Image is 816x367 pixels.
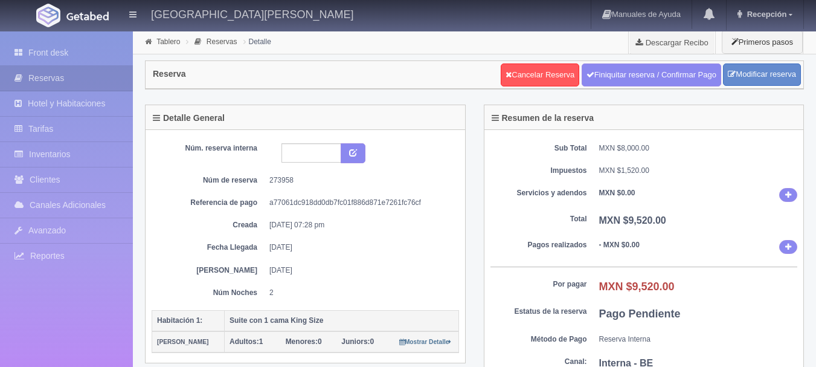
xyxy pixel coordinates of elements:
a: Mostrar Detalle [399,337,452,346]
a: Cancelar Reserva [501,63,579,86]
dt: Núm. reserva interna [161,143,257,154]
b: - MXN $0.00 [599,241,640,249]
b: Pago Pendiente [599,308,681,320]
dd: Reserva Interna [599,334,798,345]
a: Tablero [156,37,180,46]
dt: Método de Pago [490,334,587,345]
img: Getabed [36,4,60,27]
a: Modificar reserva [723,63,801,86]
span: 0 [286,337,322,346]
dt: Por pagar [490,279,587,290]
h4: Detalle General [153,114,225,123]
small: Mostrar Detalle [399,339,452,345]
dt: Núm Noches [161,288,257,298]
dt: [PERSON_NAME] [161,265,257,276]
img: Getabed [66,11,109,21]
button: Primeros pasos [722,30,803,54]
h4: Resumen de la reserva [492,114,594,123]
dt: Sub Total [490,143,587,154]
th: Suite con 1 cama King Size [225,310,459,331]
dt: Fecha Llegada [161,242,257,253]
dt: Servicios y adendos [490,188,587,198]
dt: Referencia de pago [161,198,257,208]
h4: [GEOGRAPHIC_DATA][PERSON_NAME] [151,6,353,21]
dd: 2 [269,288,450,298]
small: [PERSON_NAME] [157,339,208,345]
dt: Pagos realizados [490,240,587,250]
dt: Creada [161,220,257,230]
strong: Menores: [286,337,318,346]
dt: Núm de reserva [161,175,257,186]
dt: Canal: [490,357,587,367]
strong: Adultos: [230,337,259,346]
dt: Estatus de la reserva [490,307,587,317]
dd: 273958 [269,175,450,186]
span: 1 [230,337,263,346]
strong: Juniors: [341,337,370,346]
dd: [DATE] 07:28 pm [269,220,450,230]
dd: MXN $8,000.00 [599,143,798,154]
dt: Total [490,214,587,224]
dd: [DATE] [269,242,450,253]
dt: Impuestos [490,166,587,176]
h4: Reserva [153,70,186,79]
dd: MXN $1,520.00 [599,166,798,176]
li: Detalle [240,36,274,47]
dd: a77061dc918dd0db7fc01f886d871e7261fc76cf [269,198,450,208]
b: MXN $0.00 [599,189,635,197]
dd: [DATE] [269,265,450,276]
b: MXN $9,520.00 [599,215,666,226]
a: Descargar Recibo [629,30,715,54]
span: Recepción [744,10,787,19]
b: MXN $9,520.00 [599,281,675,293]
span: 0 [341,337,374,346]
a: Finiquitar reserva / Confirmar Pago [582,63,721,86]
b: Habitación 1: [157,316,202,325]
a: Reservas [207,37,237,46]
